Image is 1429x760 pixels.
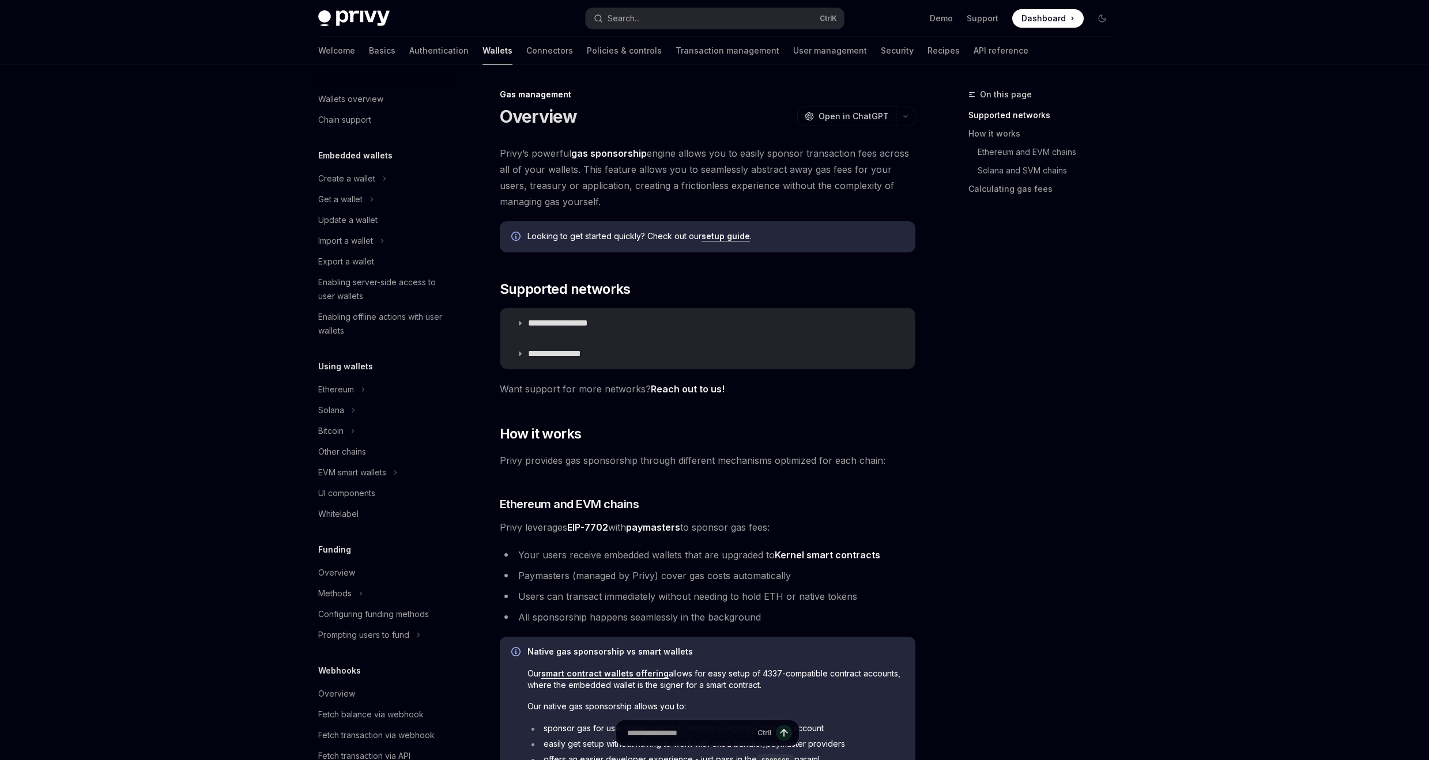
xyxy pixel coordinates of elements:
[526,37,573,65] a: Connectors
[318,255,374,269] div: Export a wallet
[309,483,457,504] a: UI components
[500,425,582,443] span: How it works
[1021,13,1066,24] span: Dashboard
[318,708,424,721] div: Fetch balance via webhook
[968,161,1121,180] a: Solana and SVM chains
[309,421,457,441] button: Toggle Bitcoin section
[309,725,457,746] a: Fetch transaction via webhook
[500,519,915,535] span: Privy leverages with to sponsor gas fees:
[651,383,725,395] a: Reach out to us!
[527,646,693,656] strong: Native gas sponsorship vs smart wallets
[309,562,457,583] a: Overview
[318,566,355,580] div: Overview
[318,213,378,227] div: Update a wallet
[586,8,844,29] button: Open search
[309,441,457,462] a: Other chains
[511,232,523,243] svg: Info
[309,189,457,210] button: Toggle Get a wallet section
[968,124,1121,143] a: How it works
[567,521,608,534] a: EIP-7702
[500,588,915,604] li: Users can transact immediately without needing to hold ETH or native tokens
[318,360,373,373] h5: Using wallets
[500,568,915,584] li: Paymasters (managed by Privy) cover gas costs automatically
[318,310,450,338] div: Enabling offline actions with user wallets
[500,89,915,100] div: Gas management
[318,445,366,459] div: Other chains
[318,403,344,417] div: Solana
[500,381,915,397] span: Want support for more networks?
[968,180,1121,198] a: Calculating gas fees
[511,647,523,659] svg: Info
[527,701,904,712] span: Our native gas sponsorship allows you to:
[309,230,457,251] button: Toggle Import a wallet section
[318,113,371,127] div: Chain support
[309,504,457,524] a: Whitelabel
[776,725,792,741] button: Send message
[930,13,953,24] a: Demo
[309,462,457,483] button: Toggle EVM smart wallets section
[318,543,351,557] h5: Funding
[309,272,457,307] a: Enabling server-side access to user wallets
[527,668,904,691] span: Our allows for easy setup of 4337-compatible contract accounts, where the embedded wallet is the ...
[571,148,647,159] strong: gas sponsorship
[309,89,457,109] a: Wallets overview
[309,604,457,625] a: Configuring funding methods
[309,625,457,645] button: Toggle Prompting users to fund section
[318,275,450,303] div: Enabling server-side access to user wallets
[980,88,1032,101] span: On this page
[967,13,998,24] a: Support
[318,92,383,106] div: Wallets overview
[309,379,457,400] button: Toggle Ethereum section
[608,12,640,25] div: Search...
[500,145,915,210] span: Privy’s powerful engine allows you to easily sponsor transaction fees across all of your wallets....
[500,106,578,127] h1: Overview
[974,37,1028,65] a: API reference
[309,168,457,189] button: Toggle Create a wallet section
[369,37,395,65] a: Basics
[500,280,631,298] span: Supported networks
[309,704,457,725] a: Fetch balance via webhook
[309,583,457,604] button: Toggle Methods section
[309,683,457,704] a: Overview
[820,14,837,23] span: Ctrl K
[968,143,1121,161] a: Ethereum and EVM chains
[587,37,662,65] a: Policies & controls
[676,37,779,65] a: Transaction management
[793,37,867,65] a: User management
[927,37,960,65] a: Recipes
[318,234,373,248] div: Import a wallet
[409,37,469,65] a: Authentication
[500,609,915,625] li: All sponsorship happens seamlessly in the background
[775,549,880,561] a: Kernel smart contracts
[318,192,363,206] div: Get a wallet
[318,664,361,678] h5: Webhooks
[318,728,435,742] div: Fetch transaction via webhook
[318,607,429,621] div: Configuring funding methods
[500,496,639,512] span: Ethereum and EVM chains
[309,251,457,272] a: Export a wallet
[318,587,352,600] div: Methods
[797,107,896,126] button: Open in ChatGPT
[318,486,375,500] div: UI components
[318,466,386,479] div: EVM smart wallets
[881,37,914,65] a: Security
[1093,9,1111,28] button: Toggle dark mode
[309,400,457,421] button: Toggle Solana section
[318,37,355,65] a: Welcome
[309,210,457,230] a: Update a wallet
[626,521,680,533] strong: paymasters
[500,452,915,468] span: Privy provides gas sponsorship through different mechanisms optimized for each chain:
[482,37,512,65] a: Wallets
[318,383,354,396] div: Ethereum
[627,720,753,746] input: Ask a question...
[309,307,457,341] a: Enabling offline actions with user wallets
[318,507,359,521] div: Whitelabel
[968,106,1121,124] a: Supported networks
[318,628,409,642] div: Prompting users to fund
[500,547,915,563] li: Your users receive embedded wallets that are upgraded to
[318,172,375,186] div: Create a wallet
[318,687,355,701] div: Overview
[702,231,750,241] a: setup guide
[318,10,390,27] img: dark logo
[309,109,457,130] a: Chain support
